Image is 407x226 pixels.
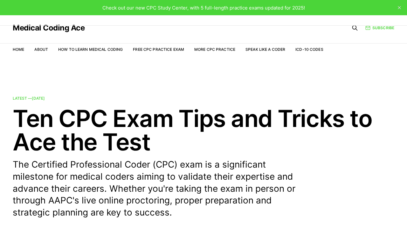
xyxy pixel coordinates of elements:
[13,159,305,219] p: The Certified Professional Coder (CPC) exam is a significant milestone for medical coders aiming ...
[13,96,45,101] span: Latest —
[34,47,48,52] a: About
[365,25,394,31] a: Subscribe
[13,47,24,52] a: Home
[194,47,235,52] a: More CPC Practice
[13,107,394,154] h2: Ten CPC Exam Tips and Tricks to Ace the Test
[133,47,184,52] a: Free CPC Practice Exam
[394,3,404,13] button: close
[13,24,85,32] a: Medical Coding Ace
[295,47,323,52] a: ICD-10 Codes
[301,195,407,226] iframe: portal-trigger
[32,96,45,101] time: [DATE]
[58,47,123,52] a: How to Learn Medical Coding
[102,5,305,11] span: Check out our new CPC Study Center, with 5 full-length practice exams updated for 2025!
[245,47,285,52] a: Speak Like a Coder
